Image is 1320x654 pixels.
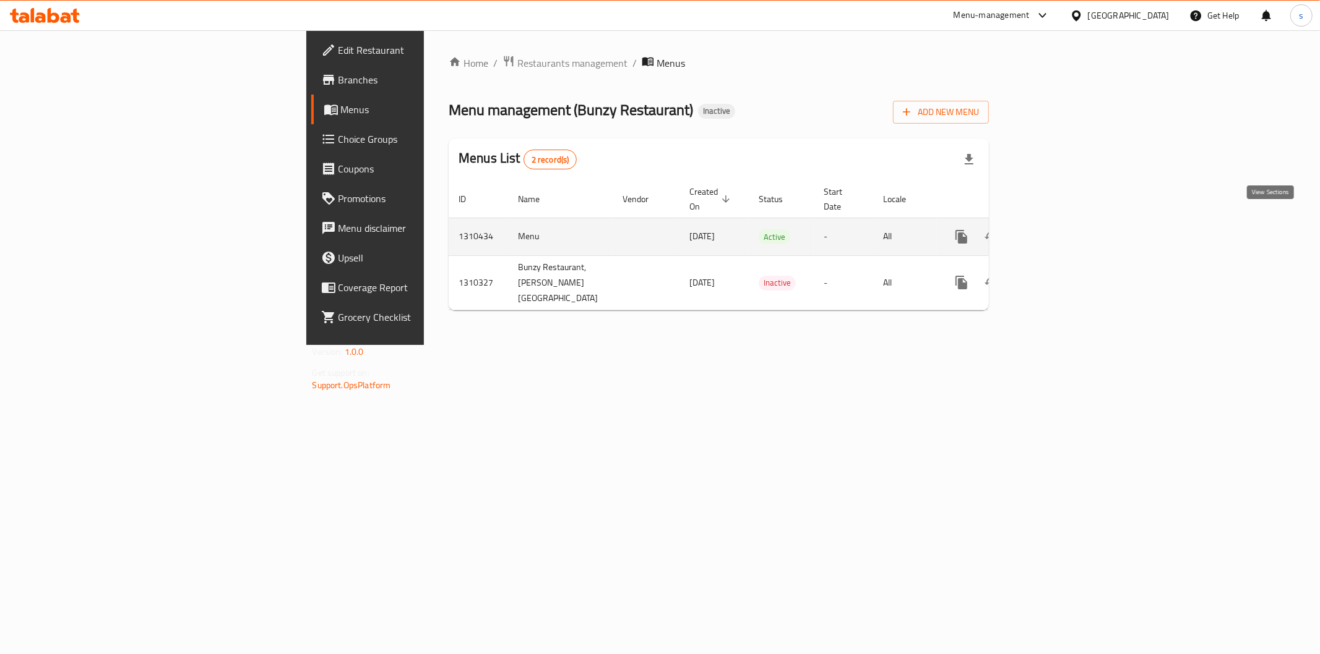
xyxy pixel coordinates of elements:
span: Menu disclaimer [339,221,517,236]
div: Export file [954,145,984,174]
span: Choice Groups [339,132,517,147]
button: Change Status [977,222,1006,252]
span: Upsell [339,250,517,265]
span: Active [759,230,790,244]
span: Coupons [339,161,517,176]
td: - [814,218,873,255]
span: s [1299,9,1303,22]
a: Upsell [311,243,527,273]
span: Coverage Report [339,280,517,295]
a: Menu disclaimer [311,213,527,243]
span: Created On [689,184,734,214]
span: Inactive [698,106,735,116]
a: Edit Restaurant [311,35,527,65]
span: [DATE] [689,274,715,291]
span: Grocery Checklist [339,310,517,325]
a: Restaurants management [503,55,628,71]
th: Actions [937,180,1076,218]
a: Coverage Report [311,273,527,302]
span: Get support on: [313,365,369,381]
button: Change Status [977,268,1006,297]
span: Version: [313,344,343,360]
table: enhanced table [449,180,1076,310]
span: Promotions [339,191,517,206]
td: All [873,255,937,310]
div: Inactive [698,104,735,119]
span: 1.0.0 [345,344,364,360]
div: Inactive [759,276,796,291]
h2: Menus List [459,149,577,169]
span: Menus [341,102,517,117]
span: Menus [657,56,685,70]
span: Branches [339,72,517,87]
span: Status [759,192,799,206]
td: - [814,255,873,310]
span: Restaurants management [517,56,628,70]
span: Inactive [759,276,796,290]
span: Locale [883,192,922,206]
span: Name [518,192,556,206]
span: ID [459,192,482,206]
div: [GEOGRAPHIC_DATA] [1088,9,1170,22]
span: Add New Menu [903,104,979,120]
a: Promotions [311,184,527,213]
span: 2 record(s) [524,154,577,166]
li: / [632,56,637,70]
a: Coupons [311,154,527,184]
a: Menus [311,95,527,124]
a: Grocery Checklist [311,302,527,332]
nav: breadcrumb [449,55,989,71]
a: Branches [311,65,527,95]
button: more [947,222,977,252]
span: Menu management ( Bunzy Restaurant ) [449,96,693,124]
button: Add New Menu [893,101,989,124]
td: Menu [508,218,613,255]
a: Choice Groups [311,124,527,154]
button: more [947,268,977,297]
span: Vendor [623,192,665,206]
span: Start Date [824,184,858,214]
td: Bunzy Restaurant,[PERSON_NAME][GEOGRAPHIC_DATA] [508,255,613,310]
div: Menu-management [954,8,1030,23]
span: Edit Restaurant [339,43,517,57]
a: Support.OpsPlatform [313,377,391,393]
span: [DATE] [689,228,715,244]
td: All [873,218,937,255]
div: Total records count [524,150,577,169]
